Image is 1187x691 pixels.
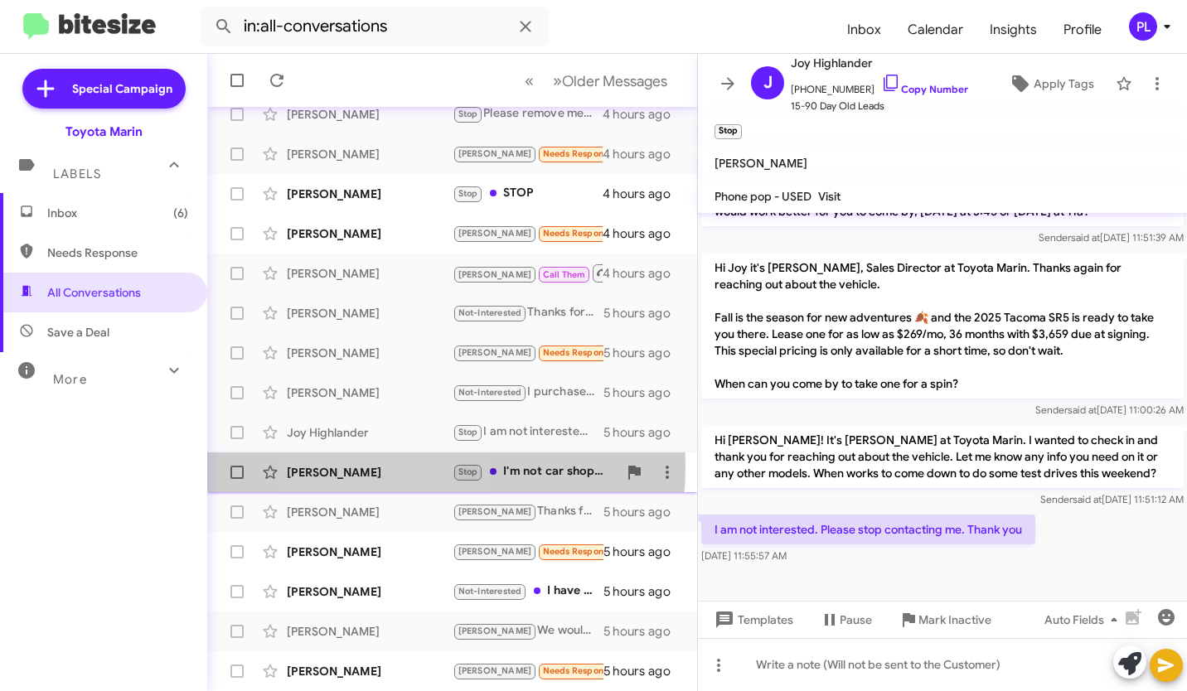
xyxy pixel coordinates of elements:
span: Not-Interested [458,387,522,398]
div: [PERSON_NAME] [287,186,453,202]
div: Xle [453,661,603,680]
span: (6) [173,205,188,221]
div: [PERSON_NAME] [287,544,453,560]
span: Not-Interested [458,307,522,318]
span: Sender [DATE] 11:51:39 AM [1039,231,1184,244]
button: Auto Fields [1031,605,1137,635]
span: Needs Response [47,244,188,261]
span: Stop [458,466,478,477]
span: [PHONE_NUMBER] [791,73,968,98]
span: [PERSON_NAME] [458,506,532,517]
div: [PERSON_NAME] [287,106,453,123]
div: 4 hours ago [603,106,684,123]
div: 4 hours ago [603,186,684,202]
span: Needs Response [543,665,613,676]
span: [PERSON_NAME] [458,546,532,557]
span: Needs Response [543,546,613,557]
span: All Conversations [47,284,141,301]
div: Inbound Call [453,263,603,283]
div: 4 hours ago [603,265,684,282]
div: Please remove me from list thank you [453,104,603,123]
div: PL [1129,12,1157,41]
span: Sender [DATE] 11:51:12 AM [1040,493,1184,505]
div: [PERSON_NAME] [287,305,453,321]
span: Not-Interested [458,586,522,597]
div: Thanks for letting us know. We hope your procedure goes well. We'll reach out the week of the 20t... [453,502,603,521]
span: [PERSON_NAME] [715,156,807,171]
span: Save a Deal [47,324,109,341]
div: 5 hours ago [603,623,684,640]
button: Templates [698,605,807,635]
span: Apply Tags [1034,69,1094,99]
a: Special Campaign [22,69,186,109]
span: [PERSON_NAME] [458,665,532,676]
span: said at [1073,493,1102,505]
div: 5 hours ago [603,305,684,321]
div: 5 hours ago [603,663,684,679]
span: Needs Response [543,228,613,239]
div: [PERSON_NAME] [287,663,453,679]
span: Needs Response [543,148,613,159]
div: Thanks for reaching out -- I'm not interested anymore [453,303,603,322]
span: Phone pop - USED [715,189,812,204]
div: [PERSON_NAME] [287,225,453,242]
span: said at [1068,403,1097,416]
p: I am not interested. Please stop contacting me. Thank you [701,515,1035,544]
div: [PERSON_NAME] [287,464,453,481]
span: [PERSON_NAME] [458,626,532,636]
a: Profile [1050,6,1115,54]
div: 5 hours ago [603,345,684,361]
a: Copy Number [881,83,968,95]
span: More [53,372,87,387]
span: J [763,70,773,96]
span: Templates [711,605,793,635]
span: Special Campaign [72,80,172,97]
button: Mark Inactive [885,605,1005,635]
a: Inbox [834,6,894,54]
button: Previous [515,64,544,98]
span: Stop [458,188,478,199]
span: Visit [818,189,841,204]
div: STOP [453,184,603,203]
span: 15-90 Day Old Leads [791,98,968,114]
span: Auto Fields [1044,605,1124,635]
div: Hi [PERSON_NAME], I haven't gotten back to you guys because I'm actually pretty broke at the mome... [453,144,603,163]
span: Call Them [543,269,586,280]
div: I'm not car shopping; please take me off your list. Thanks [453,462,618,481]
button: Apply Tags [994,69,1107,99]
div: Hi [PERSON_NAME], Thanks for following up. For right now I've decided to purchase a car private p... [453,542,603,561]
div: [PERSON_NAME] [287,384,453,401]
span: Stop [458,427,478,437]
div: 5 hours ago [603,384,684,401]
div: I purchased a car. Thank you [453,383,603,402]
span: Inbox [47,205,188,221]
div: 5 hours ago [603,424,684,441]
span: » [553,70,562,91]
span: « [525,70,534,91]
div: 5 hours ago [603,583,684,600]
div: I have decided to go with another car. No need to check in about the rav4 anymore. Thanks [453,582,603,601]
small: Stop [715,124,742,139]
button: PL [1115,12,1169,41]
span: [PERSON_NAME] [458,347,532,358]
span: [DATE] 11:55:57 AM [701,549,787,562]
p: Hi [PERSON_NAME]! It's [PERSON_NAME] at Toyota Marin. I wanted to check in and thank you for reac... [701,425,1184,488]
span: [PERSON_NAME] [458,228,532,239]
div: I am not interested. Please stop contacting me. Thank you [453,423,603,442]
span: [PERSON_NAME] [458,269,532,280]
div: 5 hours ago [603,504,684,520]
div: Hi! With the government shut down, I'm not in a position to make any big purchases right now [453,343,603,362]
span: [PERSON_NAME] [458,148,532,159]
a: Insights [976,6,1050,54]
div: [PERSON_NAME] [287,504,453,520]
button: Pause [807,605,885,635]
button: Next [543,64,677,98]
span: Stop [458,109,478,119]
div: [PERSON_NAME] [287,265,453,282]
span: Sender [DATE] 11:00:26 AM [1035,403,1184,416]
a: Calendar [894,6,976,54]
